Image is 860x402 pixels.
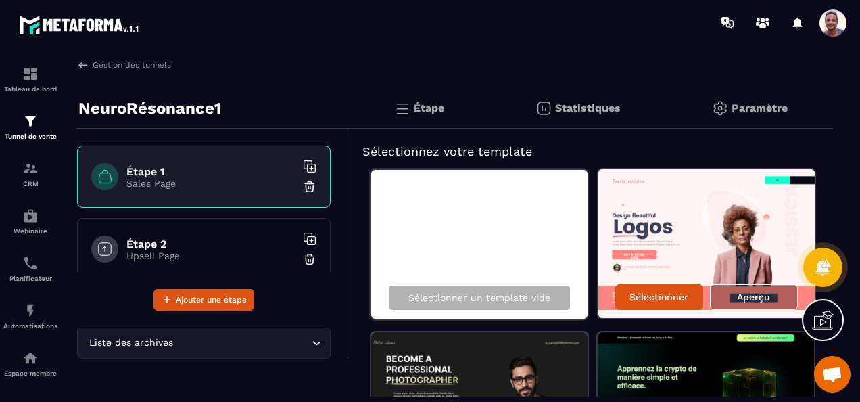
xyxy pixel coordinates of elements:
[77,328,331,359] div: Search for option
[126,250,295,261] p: Upsell Page
[3,292,57,340] a: automationsautomationsAutomatisations
[22,66,39,82] img: formation
[22,350,39,366] img: automations
[3,55,57,103] a: formationformationTableau de bord
[3,340,57,387] a: automationsautomationsEspace membre
[629,292,688,303] p: Sélectionner
[3,180,57,187] p: CRM
[176,293,247,307] span: Ajouter une étape
[3,322,57,330] p: Automatisations
[598,169,815,318] img: image
[555,102,621,114] p: Statistiques
[22,303,39,319] img: automations
[362,142,819,161] h5: Sélectionnez votre template
[3,85,57,93] p: Tableau de bord
[535,100,552,116] img: stats.20deebd0.svg
[22,160,39,177] img: formation
[176,336,308,351] input: Search for option
[3,133,57,140] p: Tunnel de vente
[408,292,550,303] p: Sélectionner un template vide
[77,59,89,71] img: arrow
[86,336,176,351] span: Liste des archives
[22,208,39,224] img: automations
[303,180,316,194] img: trash
[3,150,57,198] a: formationformationCRM
[153,289,254,311] button: Ajouter une étape
[3,370,57,377] p: Espace membre
[78,95,221,122] p: NeuroRésonance1
[712,100,728,116] img: setting-gr.5f69749f.svg
[3,103,57,150] a: formationformationTunnel de vente
[3,227,57,235] p: Webinaire
[3,275,57,282] p: Planificateur
[814,356,851,393] a: Ouvrir le chat
[3,245,57,292] a: schedulerschedulerPlanificateur
[126,238,295,250] h6: Étape 2
[394,100,410,116] img: bars.0d591741.svg
[303,252,316,266] img: trash
[3,198,57,245] a: automationsautomationsWebinaire
[737,292,770,303] p: Aperçu
[22,255,39,271] img: scheduler
[126,178,295,189] p: Sales Page
[22,113,39,129] img: formation
[414,102,444,114] p: Étape
[126,165,295,178] h6: Étape 1
[732,102,788,114] p: Paramètre
[77,59,171,71] a: Gestion des tunnels
[19,12,141,37] img: logo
